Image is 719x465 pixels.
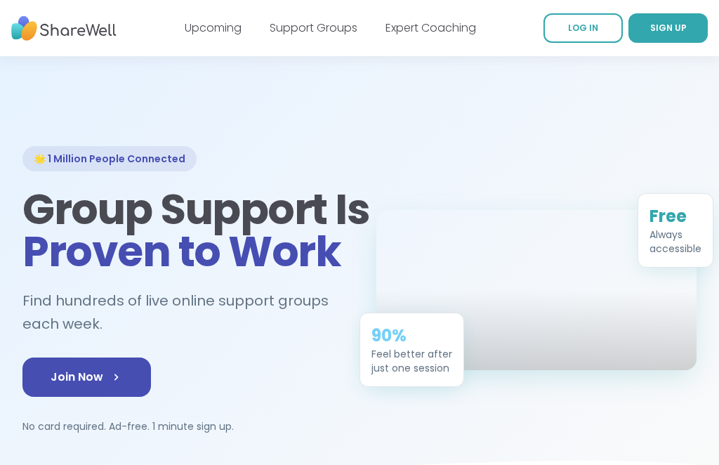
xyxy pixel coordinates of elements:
[543,13,623,43] a: LOG IN
[385,20,476,36] a: Expert Coaching
[22,358,151,397] a: Join Now
[22,289,343,335] h2: Find hundreds of live online support groups each week.
[649,227,701,255] div: Always accessible
[51,369,123,386] span: Join Now
[22,419,343,433] p: No card required. Ad-free. 1 minute sign up.
[22,188,343,273] h1: Group Support Is
[22,146,197,171] div: 🌟 1 Million People Connected
[371,346,452,374] div: Feel better after just one session
[649,204,701,227] div: Free
[371,324,452,346] div: 90%
[11,9,117,48] img: ShareWell Nav Logo
[185,20,242,36] a: Upcoming
[22,222,341,281] span: Proven to Work
[628,13,708,43] a: SIGN UP
[650,22,687,34] span: SIGN UP
[270,20,357,36] a: Support Groups
[568,22,598,34] span: LOG IN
